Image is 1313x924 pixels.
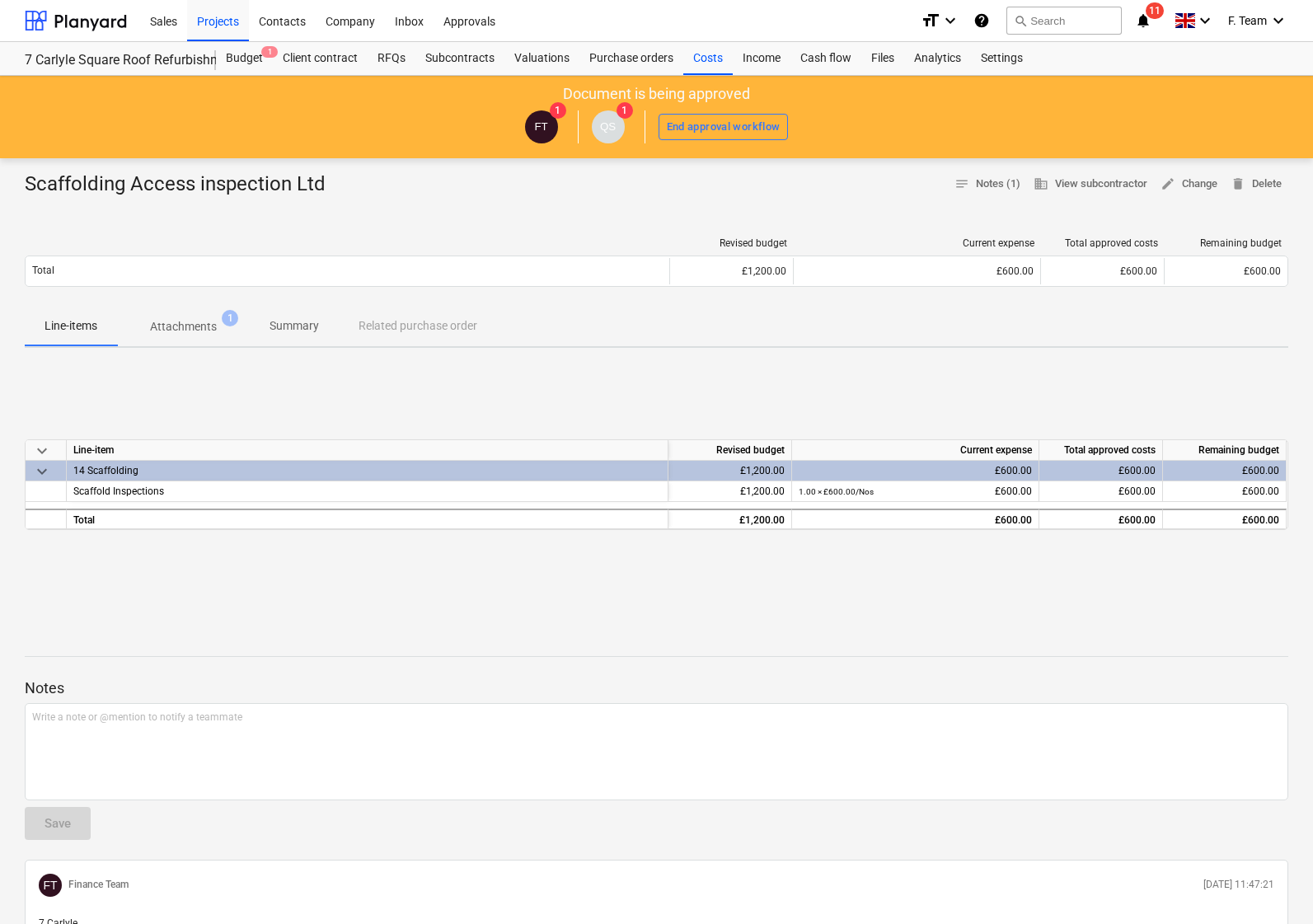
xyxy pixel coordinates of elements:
[921,11,940,30] i: format_size
[216,42,273,75] div: Budget
[1118,485,1156,497] span: £600.00
[1039,461,1163,481] div: £600.00
[550,102,566,119] span: 1
[1163,440,1287,461] div: Remaining budget
[659,114,789,140] button: End approval workflow
[1244,265,1281,277] span: £600.00
[799,487,874,496] small: 1.00 × £600.00 / Nos
[1006,7,1122,35] button: Search
[415,42,504,75] a: Subcontracts
[1014,14,1027,27] span: search
[954,175,1020,194] span: Notes (1)
[1135,11,1151,30] i: notifications
[667,118,781,137] div: End approval workflow
[32,264,54,278] p: Total
[504,42,579,75] a: Valuations
[1228,14,1267,27] span: F. Team
[1231,175,1282,194] span: Delete
[1161,175,1217,194] span: Change
[222,310,238,326] span: 1
[592,110,625,143] div: Quantity Surveyor
[800,237,1034,249] div: Current expense
[668,461,792,481] div: £1,200.00
[1224,171,1288,197] button: Delete
[261,46,278,58] span: 1
[1231,176,1245,191] span: delete
[668,509,792,529] div: £1,200.00
[790,42,861,75] a: Cash flow
[668,440,792,461] div: Revised budget
[216,42,273,75] a: Budget1
[1039,440,1163,461] div: Total approved costs
[563,84,750,104] p: Document is being approved
[32,441,52,461] span: keyboard_arrow_down
[792,440,1039,461] div: Current expense
[904,42,971,75] a: Analytics
[73,461,661,481] div: 14 Scaffolding
[25,678,1288,698] p: Notes
[1034,175,1147,194] span: View subcontractor
[1163,509,1287,529] div: £600.00
[25,171,339,198] div: Scaffolding Access inspection Ltd
[1027,171,1154,197] button: View subcontractor
[800,265,1034,277] div: £600.00
[799,461,1032,481] div: £600.00
[799,510,1032,531] div: £600.00
[67,509,668,529] div: Total
[733,42,790,75] a: Income
[368,42,415,75] a: RFQs
[32,462,52,481] span: keyboard_arrow_down
[1034,176,1048,191] span: business
[273,42,368,75] a: Client contract
[1040,258,1164,284] div: £600.00
[940,11,960,30] i: keyboard_arrow_down
[1154,171,1224,197] button: Change
[1146,2,1164,19] span: 11
[971,42,1033,75] a: Settings
[683,42,733,75] a: Costs
[1195,11,1215,30] i: keyboard_arrow_down
[668,481,792,502] div: £1,200.00
[1171,237,1282,249] div: Remaining budget
[677,237,787,249] div: Revised budget
[39,874,62,897] div: Finance Team
[67,440,668,461] div: Line-item
[1048,237,1158,249] div: Total approved costs
[1242,485,1279,497] span: £600.00
[1231,845,1313,924] iframe: Chat Widget
[525,110,558,143] div: Finance Team
[534,120,547,133] span: FT
[1161,176,1175,191] span: edit
[1039,509,1163,529] div: £600.00
[948,171,1027,197] button: Notes (1)
[73,485,164,497] span: Scaffold Inspections
[43,879,57,892] span: FT
[973,11,990,30] i: Knowledge base
[150,318,217,335] p: Attachments
[669,258,793,284] div: £1,200.00
[600,120,616,133] span: QS
[617,102,633,119] span: 1
[954,176,969,191] span: notes
[579,42,683,75] a: Purchase orders
[45,317,97,335] p: Line-items
[68,878,129,892] p: Finance Team
[1163,461,1287,481] div: £600.00
[861,42,904,75] a: Files
[1268,11,1288,30] i: keyboard_arrow_down
[799,481,1032,502] div: £600.00
[270,317,319,335] p: Summary
[1203,878,1274,892] p: [DATE] 11:47:21
[25,52,196,69] div: 7 Carlyle Square Roof Refurbishment, Elevation Repairs & Redecoration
